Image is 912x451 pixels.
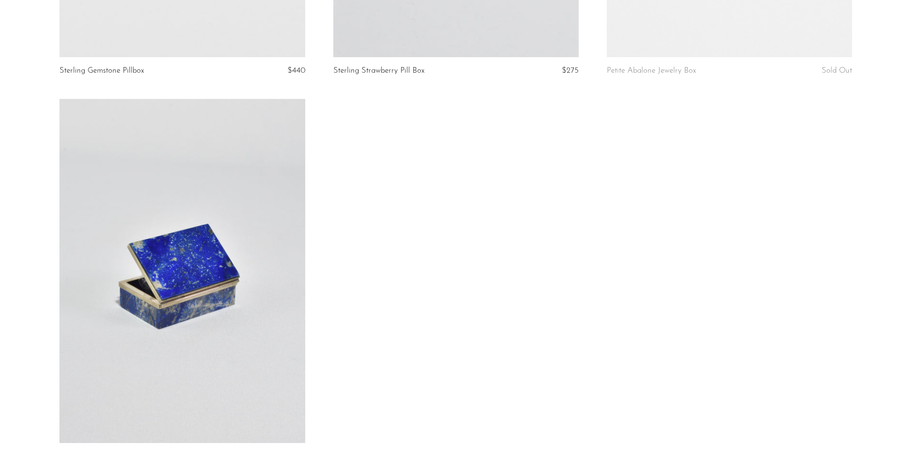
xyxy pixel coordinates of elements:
a: Sterling Strawberry Pill Box [333,67,425,75]
span: $275 [562,67,579,75]
a: Petite Abalone Jewelry Box [607,67,696,75]
span: Sold Out [822,67,852,75]
span: $440 [287,67,305,75]
a: Sterling Gemstone Pillbox [59,67,144,75]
